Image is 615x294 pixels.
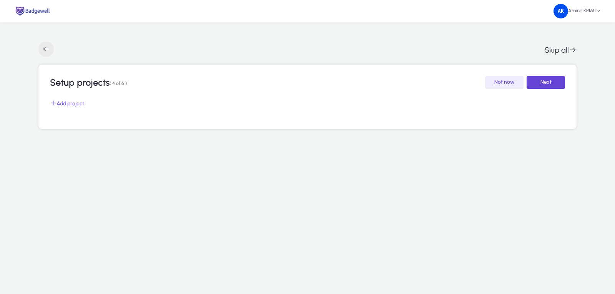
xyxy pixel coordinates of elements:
h3: Setup projects [50,77,127,88]
button: Amine KRIMI [547,4,607,18]
button: Next [527,76,565,89]
span: Next [540,79,552,86]
img: 244.png [553,4,568,18]
button: Add project [50,96,84,110]
span: Amine KRIMI [553,4,601,18]
button: Not now [485,76,524,89]
span: Add project [50,100,84,107]
span: Skip all [545,45,577,55]
span: ( 4 of 6 ) [110,81,127,86]
button: Skip all [545,43,577,57]
span: Not now [494,79,515,86]
img: logo.png [14,6,51,17]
